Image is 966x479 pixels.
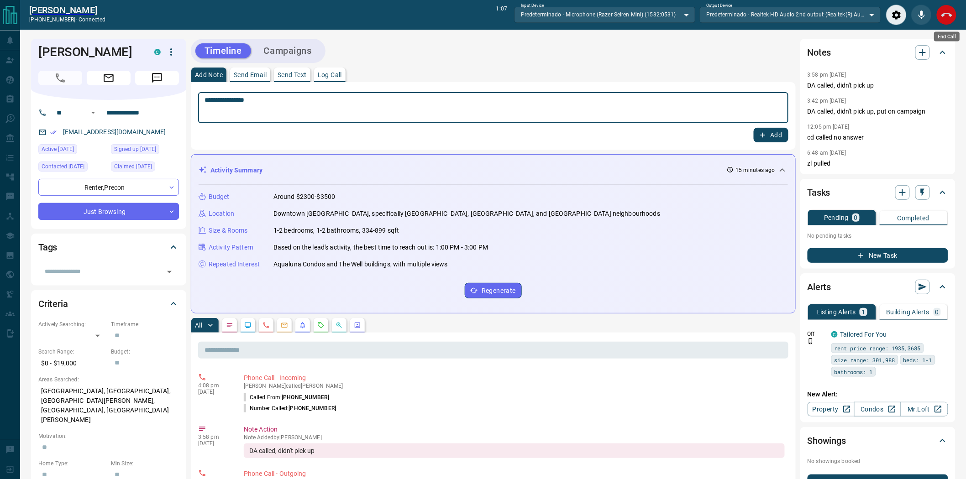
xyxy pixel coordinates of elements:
[198,389,230,395] p: [DATE]
[835,344,921,353] span: rent price range: 1935,3685
[198,382,230,389] p: 4:08 pm
[898,215,930,221] p: Completed
[226,322,233,329] svg: Notes
[38,71,82,85] span: Call
[273,226,399,235] p: 1-2 bedrooms, 1-2 bathrooms, 334-899 sqft
[273,260,448,269] p: Aqualuna Condos and The Well buildings, with multiple views
[38,45,141,59] h1: [PERSON_NAME]
[854,402,901,417] a: Condos
[835,367,873,376] span: bathrooms: 1
[808,124,850,130] p: 12:05 pm [DATE]
[255,43,321,58] button: Campaigns
[42,145,74,154] span: Active [DATE]
[87,71,131,85] span: Email
[38,297,68,311] h2: Criteria
[244,393,329,401] p: Called From:
[244,434,785,441] p: Note Added by [PERSON_NAME]
[38,161,106,174] div: Mon Aug 11 2025
[38,375,179,384] p: Areas Searched:
[281,322,288,329] svg: Emails
[135,71,179,85] span: Message
[79,16,105,23] span: connected
[808,248,948,263] button: New Task
[336,322,343,329] svg: Opportunities
[111,348,179,356] p: Budget:
[50,129,57,135] svg: Email Verified
[808,133,948,142] p: cd called no answer
[63,128,166,135] a: [EMAIL_ADDRESS][DOMAIN_NAME]
[114,145,156,154] span: Signed up [DATE]
[38,320,106,328] p: Actively Searching:
[808,150,846,156] p: 6:48 am [DATE]
[808,182,948,203] div: Tasks
[700,7,881,22] div: Predeterminado - Realtek HD Audio 2nd output (Realtek(R) Audio)
[111,161,179,174] div: Sat Jul 05 2025
[38,293,179,315] div: Criteria
[496,5,507,25] p: 1:07
[29,16,105,24] p: [PHONE_NUMBER] -
[195,322,202,328] p: All
[154,49,161,55] div: condos.ca
[808,338,814,344] svg: Push Notification Only
[262,322,270,329] svg: Calls
[163,266,176,278] button: Open
[808,159,948,168] p: zl pulled
[354,322,361,329] svg: Agent Actions
[808,229,948,243] p: No pending tasks
[29,5,105,16] a: [PERSON_NAME]
[38,236,179,258] div: Tags
[831,331,838,338] div: condos.ca
[273,209,660,219] p: Downtown [GEOGRAPHIC_DATA], specifically [GEOGRAPHIC_DATA], [GEOGRAPHIC_DATA], and [GEOGRAPHIC_DA...
[854,214,858,221] p: 0
[198,434,230,440] p: 3:58 pm
[824,214,849,221] p: Pending
[38,384,179,427] p: [GEOGRAPHIC_DATA], [GEOGRAPHIC_DATA], [GEOGRAPHIC_DATA][PERSON_NAME], [GEOGRAPHIC_DATA], [GEOGRAP...
[808,81,948,90] p: DA called, didn't pick up
[706,3,732,9] label: Output Device
[209,226,248,235] p: Size & Rooms
[808,107,948,116] p: DA called, didn't pick up, put on campaign
[514,7,695,22] div: Predeterminado - Microphone (Razer Seiren Mini) (1532:0531)
[244,443,785,458] div: DA called, didn't pick up
[273,192,335,202] p: Around $2300-$3500
[88,107,99,118] button: Open
[808,42,948,63] div: Notes
[808,45,831,60] h2: Notes
[244,469,785,479] p: Phone Call - Outgoing
[244,322,252,329] svg: Lead Browsing Activity
[465,283,522,298] button: Regenerate
[735,166,775,174] p: 15 minutes ago
[808,276,948,298] div: Alerts
[808,430,948,452] div: Showings
[209,243,253,252] p: Activity Pattern
[38,203,179,220] div: Just Browsing
[42,162,84,171] span: Contacted [DATE]
[808,390,948,399] p: New Alert:
[901,402,948,417] a: Mr.Loft
[244,404,336,412] p: Number Called:
[195,43,251,58] button: Timeline
[318,72,342,78] p: Log Call
[111,320,179,328] p: Timeframe:
[209,209,234,219] p: Location
[808,72,846,78] p: 3:58 pm [DATE]
[289,405,336,411] span: [PHONE_NUMBER]
[317,322,325,329] svg: Requests
[38,459,106,468] p: Home Type:
[808,433,846,448] h2: Showings
[114,162,152,171] span: Claimed [DATE]
[903,355,932,364] span: beds: 1-1
[199,162,788,179] div: Activity Summary15 minutes ago
[38,240,57,255] h2: Tags
[808,98,846,104] p: 3:42 pm [DATE]
[209,260,260,269] p: Repeated Interest
[808,280,831,294] h2: Alerts
[244,425,785,434] p: Note Action
[911,5,932,25] div: Mute
[38,144,106,157] div: Wed Aug 13 2025
[840,331,887,338] a: Tailored For You
[808,457,948,465] p: No showings booked
[273,243,488,252] p: Based on the lead's activity, the best time to reach out is: 1:00 PM - 3:00 PM
[521,3,544,9] label: Input Device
